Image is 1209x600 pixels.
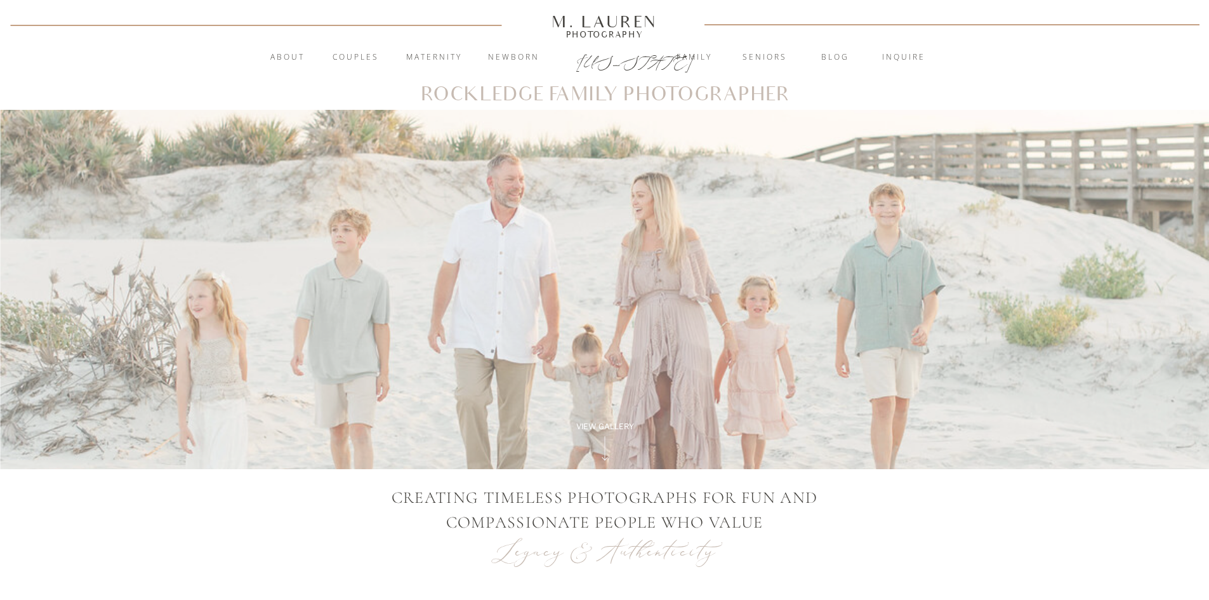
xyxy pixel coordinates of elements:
[420,86,790,104] h1: Rockledge Family Photographer
[322,51,390,64] a: Couples
[869,51,938,64] a: inquire
[514,15,696,29] a: M. Lauren
[730,51,799,64] a: Seniors
[400,51,468,64] a: Maternity
[801,51,869,64] a: blog
[562,421,649,432] a: View Gallery
[486,535,725,568] p: Legacy & Authenticity
[343,485,867,535] p: CREATING TIMELESS PHOTOGRAPHS FOR Fun AND COMPASSIONATE PEOPLE WHO VALUE
[263,51,312,64] a: About
[576,52,634,67] a: [US_STATE]
[546,31,663,37] a: Photography
[660,51,729,64] a: Family
[480,51,548,64] a: Newborn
